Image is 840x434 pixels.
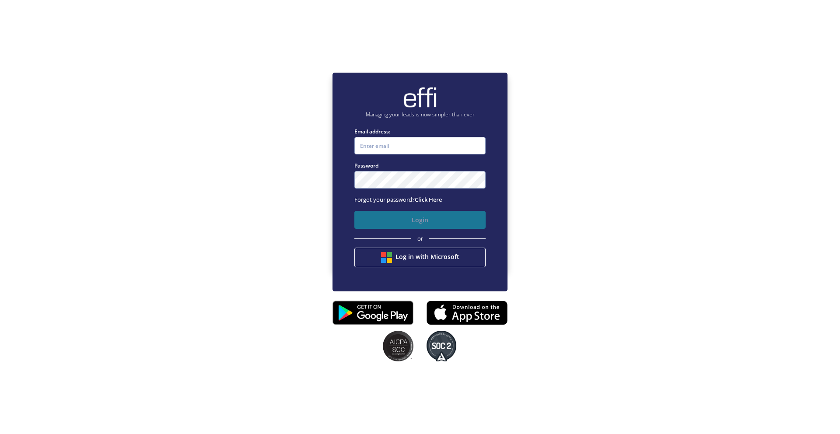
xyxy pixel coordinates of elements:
[381,252,392,263] img: btn google
[354,127,486,136] label: Email address:
[415,196,442,203] a: Click Here
[427,331,456,361] img: SOC2 badges
[332,295,413,331] img: playstore.0fabf2e.png
[354,248,486,267] button: Log in with Microsoft
[427,298,507,328] img: appstore.8725fd3.png
[354,137,486,154] input: Enter email
[354,161,486,170] label: Password
[354,211,486,229] button: Login
[383,331,413,361] img: SOC2 badges
[354,111,486,119] p: Managing your leads is now simpler than ever
[417,234,423,243] span: or
[354,196,442,203] span: Forgot your password?
[402,87,437,108] img: brand-logo.ec75409.png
